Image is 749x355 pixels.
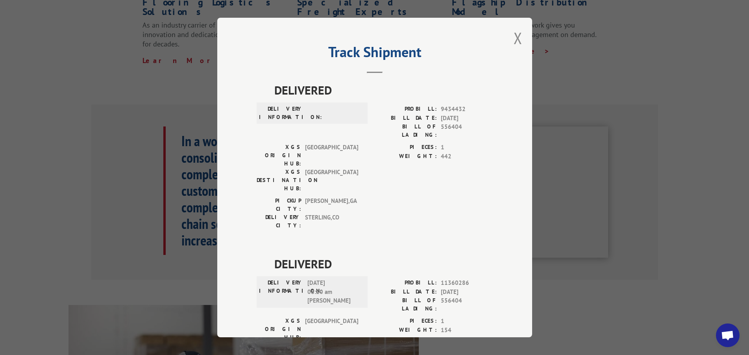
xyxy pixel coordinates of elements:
button: Close modal [514,28,522,48]
label: BILL DATE: [375,114,437,123]
label: PIECES: [375,143,437,152]
span: STERLING , CO [305,213,358,230]
label: XGS ORIGIN HUB: [257,143,301,168]
span: [PERSON_NAME] , GA [305,197,358,213]
span: 1 [441,317,493,326]
span: 556404 [441,296,493,313]
label: XGS ORIGIN HUB: [257,317,301,342]
span: 154 [441,326,493,335]
span: 442 [441,152,493,161]
span: [DATE] 08:20 am [PERSON_NAME] [307,279,361,305]
label: PICKUP CITY: [257,197,301,213]
h2: Track Shipment [257,46,493,61]
label: WEIGHT: [375,152,437,161]
label: WEIGHT: [375,326,437,335]
a: Open chat [716,323,740,347]
label: PROBILL: [375,279,437,288]
label: BILL OF LADING: [375,123,437,139]
span: 9434432 [441,105,493,114]
label: XGS DESTINATION HUB: [257,168,301,193]
span: DELIVERED [274,255,493,273]
label: DELIVERY INFORMATION: [259,105,303,121]
label: DELIVERY INFORMATION: [259,279,303,305]
label: BILL OF LADING: [375,296,437,313]
span: 1 [441,143,493,152]
label: PROBILL: [375,105,437,114]
label: PIECES: [375,317,437,326]
label: DELIVERY CITY: [257,213,301,230]
span: [GEOGRAPHIC_DATA] [305,168,358,193]
span: [GEOGRAPHIC_DATA] [305,317,358,342]
span: [GEOGRAPHIC_DATA] [305,143,358,168]
span: DELIVERED [274,81,493,99]
span: [DATE] [441,114,493,123]
span: [DATE] [441,288,493,297]
span: 556404 [441,123,493,139]
span: 11360286 [441,279,493,288]
label: BILL DATE: [375,288,437,297]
